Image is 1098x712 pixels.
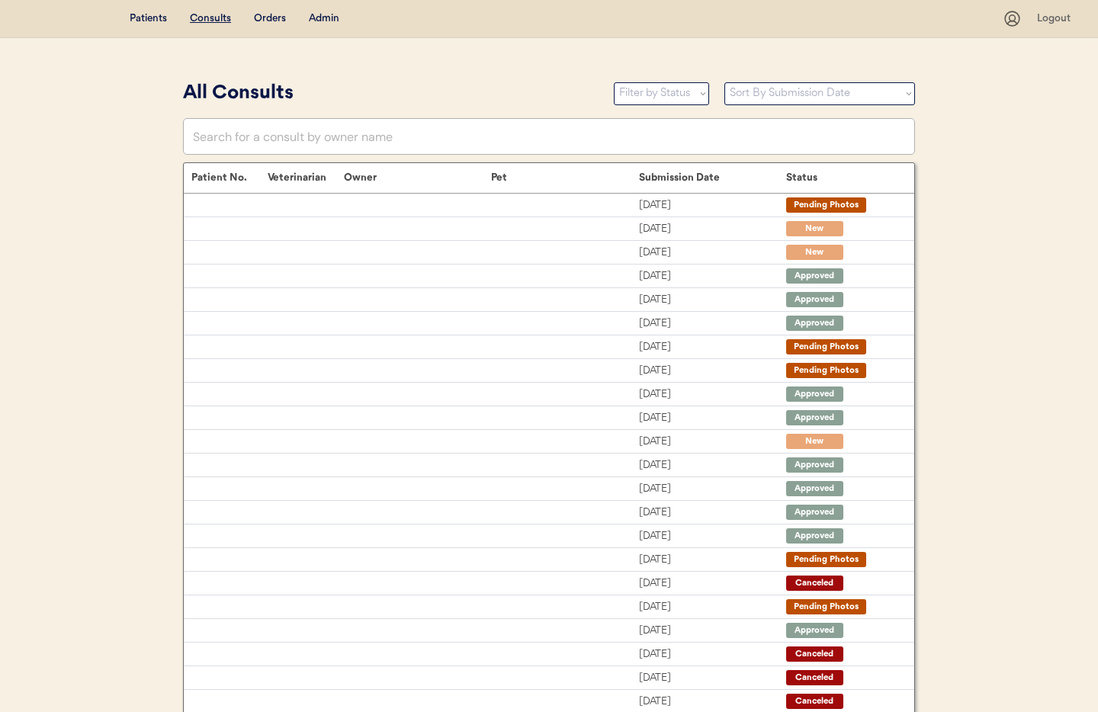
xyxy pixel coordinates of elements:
[794,317,836,330] div: Approved
[794,459,836,472] div: Approved
[794,388,836,401] div: Approved
[639,669,786,687] div: [DATE]
[639,693,786,710] div: [DATE]
[794,270,836,283] div: Approved
[794,695,836,708] div: Canceled
[183,79,599,108] div: All Consults
[794,577,836,590] div: Canceled
[1037,11,1075,27] div: Logout
[794,223,836,236] div: New
[639,386,786,403] div: [DATE]
[639,409,786,427] div: [DATE]
[639,622,786,640] div: [DATE]
[639,551,786,569] div: [DATE]
[191,172,268,184] div: Patient No.
[639,197,786,214] div: [DATE]
[190,13,231,24] u: Consults
[183,118,915,155] input: Search for a consult by owner name
[639,268,786,285] div: [DATE]
[639,244,786,261] div: [DATE]
[794,341,859,354] div: Pending Photos
[639,338,786,356] div: [DATE]
[794,624,836,637] div: Approved
[639,315,786,332] div: [DATE]
[639,575,786,592] div: [DATE]
[491,172,638,184] div: Pet
[639,362,786,380] div: [DATE]
[794,483,836,496] div: Approved
[639,457,786,474] div: [DATE]
[786,172,899,184] div: Status
[794,506,836,519] div: Approved
[639,220,786,238] div: [DATE]
[309,11,339,27] div: Admin
[639,291,786,309] div: [DATE]
[794,293,836,306] div: Approved
[794,672,836,685] div: Canceled
[268,172,344,184] div: Veterinarian
[794,530,836,543] div: Approved
[254,11,286,27] div: Orders
[794,648,836,661] div: Canceled
[639,598,786,616] div: [DATE]
[639,172,786,184] div: Submission Date
[794,246,836,259] div: New
[639,646,786,663] div: [DATE]
[794,199,859,212] div: Pending Photos
[794,364,859,377] div: Pending Photos
[639,480,786,498] div: [DATE]
[130,11,167,27] div: Patients
[794,553,859,566] div: Pending Photos
[794,601,859,614] div: Pending Photos
[794,435,836,448] div: New
[344,172,491,184] div: Owner
[639,504,786,521] div: [DATE]
[639,528,786,545] div: [DATE]
[794,412,836,425] div: Approved
[639,433,786,451] div: [DATE]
